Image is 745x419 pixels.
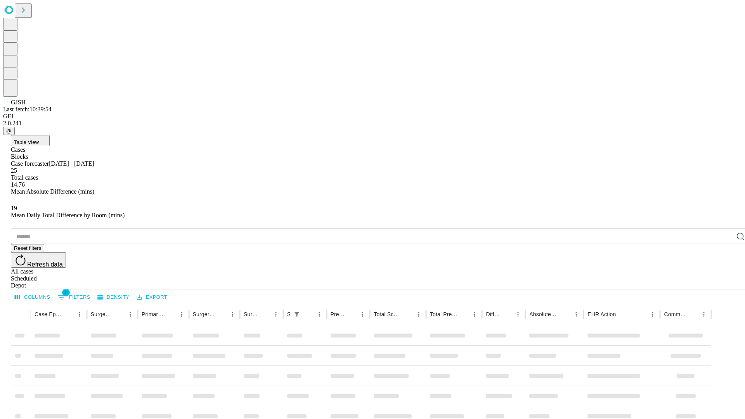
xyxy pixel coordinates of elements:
[125,309,136,320] button: Menu
[374,311,402,317] div: Total Scheduled Duration
[430,311,458,317] div: Total Predicted Duration
[469,309,480,320] button: Menu
[291,309,302,320] div: 1 active filter
[11,174,38,181] span: Total cases
[11,212,125,218] span: Mean Daily Total Difference by Room (mins)
[287,311,291,317] div: Scheduled In Room Duration
[698,309,709,320] button: Menu
[63,309,74,320] button: Sort
[13,291,52,303] button: Select columns
[27,261,63,268] span: Refresh data
[291,309,302,320] button: Show filters
[303,309,314,320] button: Sort
[357,309,368,320] button: Menu
[11,188,94,195] span: Mean Absolute Difference (mins)
[14,139,39,145] span: Table View
[3,113,742,120] div: GEI
[513,309,523,320] button: Menu
[413,309,424,320] button: Menu
[227,309,238,320] button: Menu
[11,252,66,268] button: Refresh data
[560,309,571,320] button: Sort
[244,311,259,317] div: Surgery Date
[486,311,501,317] div: Difference
[11,160,49,167] span: Case forecaster
[3,106,52,113] span: Last fetch: 10:39:54
[617,309,627,320] button: Sort
[95,291,132,303] button: Density
[35,311,62,317] div: Case Epic Id
[260,309,270,320] button: Sort
[688,309,698,320] button: Sort
[11,99,26,106] span: GJSH
[62,289,70,296] span: 1
[529,311,559,317] div: Absolute Difference
[314,309,325,320] button: Menu
[346,309,357,320] button: Sort
[114,309,125,320] button: Sort
[11,244,44,252] button: Reset filters
[11,181,25,188] span: 14.76
[55,291,92,303] button: Show filters
[11,167,17,174] span: 25
[571,309,582,320] button: Menu
[11,135,50,146] button: Table View
[91,311,113,317] div: Surgeon Name
[270,309,281,320] button: Menu
[331,311,346,317] div: Predicted In Room Duration
[193,311,215,317] div: Surgery Name
[458,309,469,320] button: Sort
[6,128,12,134] span: @
[402,309,413,320] button: Sort
[3,127,15,135] button: @
[11,205,17,211] span: 19
[74,309,85,320] button: Menu
[142,311,164,317] div: Primary Service
[14,245,41,251] span: Reset filters
[664,311,686,317] div: Comments
[49,160,94,167] span: [DATE] - [DATE]
[135,291,169,303] button: Export
[647,309,658,320] button: Menu
[3,120,742,127] div: 2.0.241
[587,311,616,317] div: EHR Action
[176,309,187,320] button: Menu
[165,309,176,320] button: Sort
[216,309,227,320] button: Sort
[502,309,513,320] button: Sort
